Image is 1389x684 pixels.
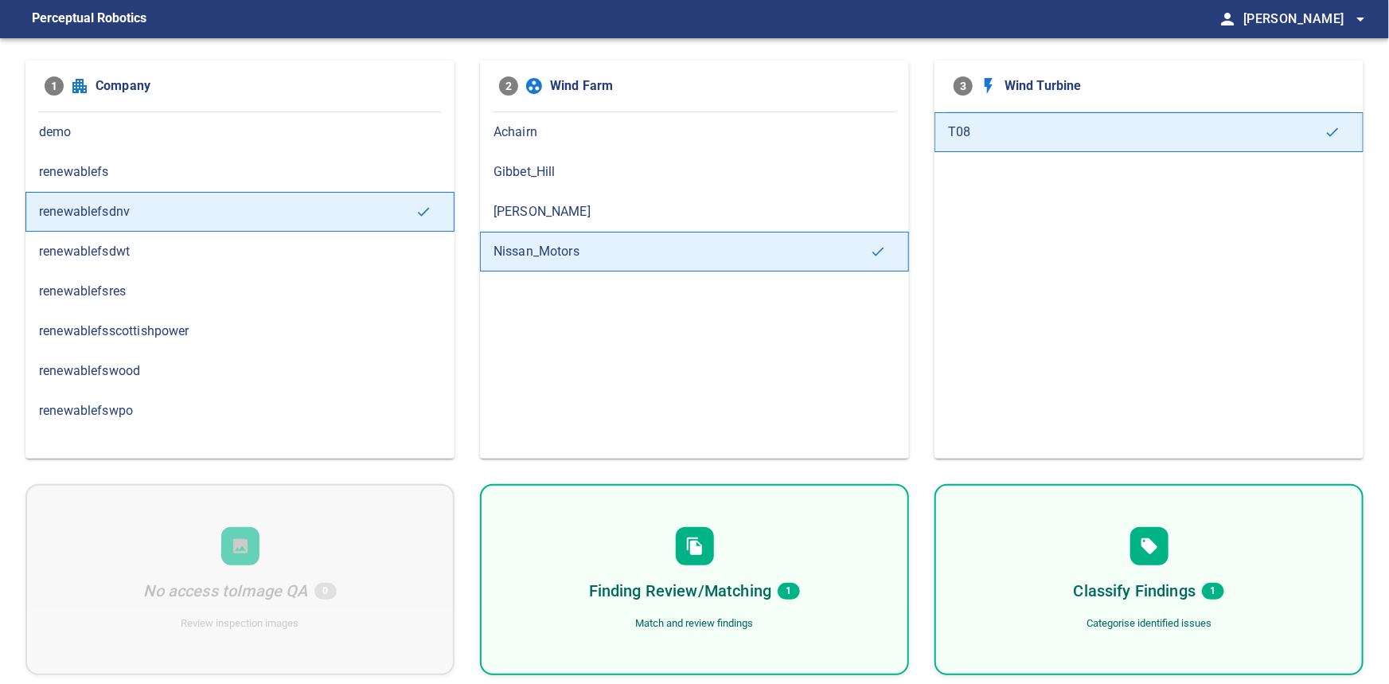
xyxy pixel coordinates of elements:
[550,76,890,96] span: Wind Farm
[39,401,441,420] span: renewablefswpo
[494,123,895,142] span: Achairn
[25,311,455,351] div: renewablefsscottishpower
[480,232,909,272] div: Nissan_Motors
[948,123,1325,142] span: T08
[39,162,441,182] span: renewablefs
[39,242,441,261] span: renewablefsdwt
[480,192,909,232] div: [PERSON_NAME]
[25,391,455,431] div: renewablefswpo
[494,242,870,261] span: Nissan_Motors
[480,152,909,192] div: Gibbet_Hill
[934,112,1364,152] div: T08
[96,76,435,96] span: Company
[499,76,518,96] span: 2
[934,484,1364,675] div: Classify Findings1Categorise identified issues
[1087,616,1211,631] div: Categorise identified issues
[39,282,441,301] span: renewablefsres
[494,162,895,182] span: Gibbet_Hill
[25,272,455,311] div: renewablefsres
[494,202,895,221] span: [PERSON_NAME]
[25,112,455,152] div: demo
[1243,8,1370,30] span: [PERSON_NAME]
[480,484,909,675] div: Finding Review/Matching1Match and review findings
[25,192,455,232] div: renewablefsdnv
[39,202,416,221] span: renewablefsdnv
[32,6,146,32] figcaption: Perceptual Robotics
[45,76,64,96] span: 1
[1202,583,1224,600] span: 1
[480,112,909,152] div: Achairn
[954,76,973,96] span: 3
[25,152,455,192] div: renewablefs
[1005,76,1344,96] span: Wind Turbine
[1074,578,1196,604] h6: Classify Findings
[39,123,441,142] span: demo
[1237,3,1370,35] button: [PERSON_NAME]
[25,351,455,391] div: renewablefswood
[636,616,754,631] div: Match and review findings
[778,583,800,600] span: 1
[1218,10,1237,29] span: person
[1351,10,1370,29] span: arrow_drop_down
[39,322,441,341] span: renewablefsscottishpower
[39,362,441,381] span: renewablefswood
[589,578,771,604] h6: Finding Review/Matching
[25,232,455,272] div: renewablefsdwt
